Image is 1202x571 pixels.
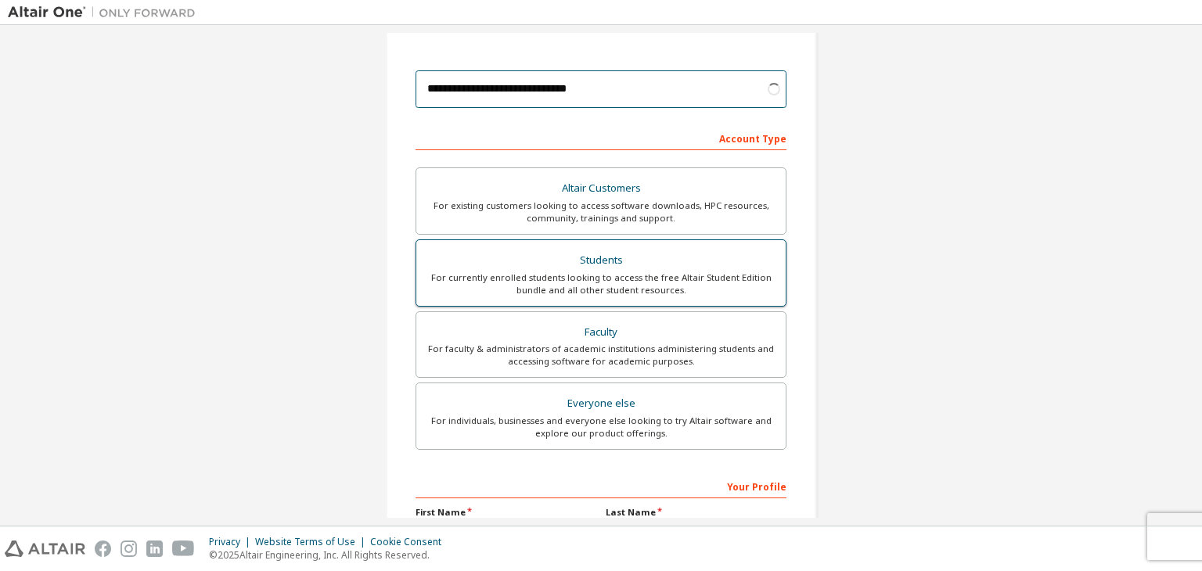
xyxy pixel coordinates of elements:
[370,536,451,548] div: Cookie Consent
[95,540,111,557] img: facebook.svg
[426,178,776,199] div: Altair Customers
[426,415,776,440] div: For individuals, businesses and everyone else looking to try Altair software and explore our prod...
[426,321,776,343] div: Faculty
[8,5,203,20] img: Altair One
[426,393,776,415] div: Everyone else
[209,536,255,548] div: Privacy
[416,506,596,519] label: First Name
[121,540,137,557] img: instagram.svg
[5,540,85,557] img: altair_logo.svg
[172,540,195,557] img: youtube.svg
[416,473,786,498] div: Your Profile
[416,125,786,150] div: Account Type
[146,540,163,557] img: linkedin.svg
[606,506,786,519] label: Last Name
[426,343,776,368] div: For faculty & administrators of academic institutions administering students and accessing softwa...
[426,271,776,296] div: For currently enrolled students looking to access the free Altair Student Edition bundle and all ...
[426,199,776,224] div: For existing customers looking to access software downloads, HPC resources, community, trainings ...
[255,536,370,548] div: Website Terms of Use
[426,250,776,271] div: Students
[209,548,451,562] p: © 2025 Altair Engineering, Inc. All Rights Reserved.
